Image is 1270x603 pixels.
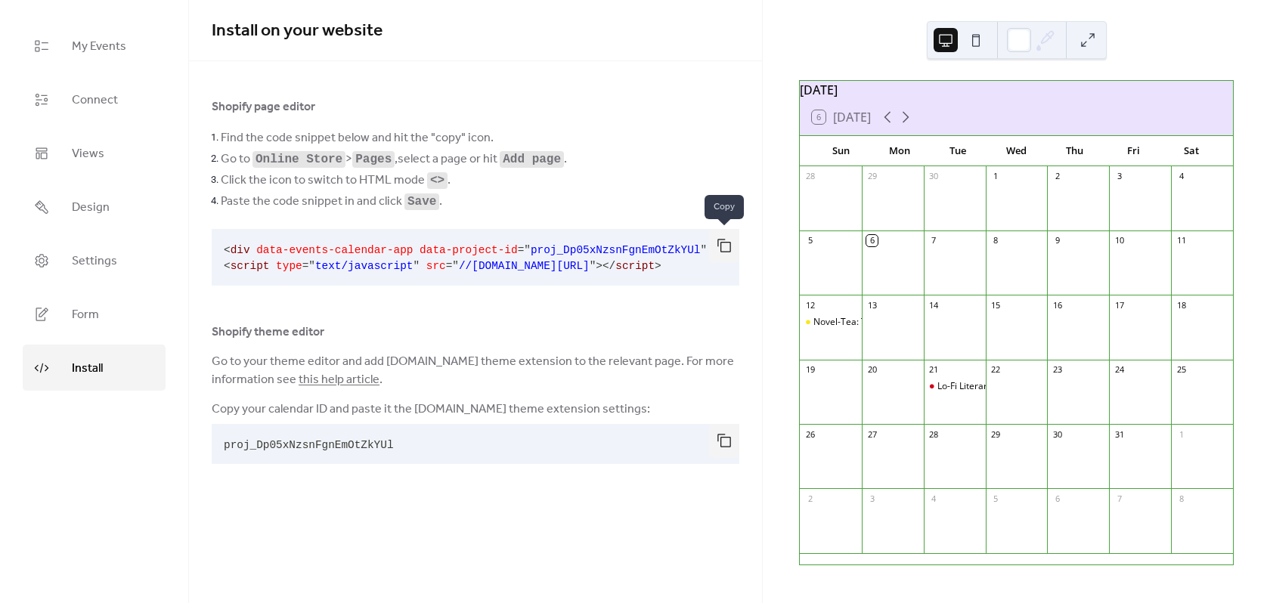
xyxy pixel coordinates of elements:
[446,260,453,272] span: =
[1176,493,1187,504] div: 8
[1104,136,1162,166] div: Fri
[804,364,816,376] div: 19
[72,249,117,273] span: Settings
[1176,299,1187,311] div: 18
[212,98,315,116] span: Shopify page editor
[813,316,965,329] div: Novel-Tea: The Butterfly Pea Edition
[299,368,379,391] a: this help article
[800,81,1233,99] div: [DATE]
[1114,171,1125,182] div: 3
[1052,171,1063,182] div: 2
[72,35,126,58] span: My Events
[420,244,518,256] span: data-project-id
[23,76,166,122] a: Connect
[804,171,816,182] div: 28
[990,364,1002,376] div: 22
[1052,299,1063,311] div: 16
[1114,493,1125,504] div: 7
[531,244,701,256] span: proj_Dp05xNzsnFgnEmOtZkYUl
[990,171,1002,182] div: 1
[1052,364,1063,376] div: 23
[1176,364,1187,376] div: 25
[804,493,816,504] div: 2
[221,172,451,190] span: Click the icon to switch to HTML mode .
[72,357,103,380] span: Install
[413,260,420,272] span: "
[655,260,661,272] span: >
[615,260,655,272] span: script
[1114,364,1125,376] div: 24
[23,23,166,69] a: My Events
[804,299,816,311] div: 12
[231,260,270,272] span: script
[72,196,110,219] span: Design
[221,150,567,169] span: Go to > , select a page or hit .
[430,174,444,187] code: <>
[23,237,166,283] a: Settings
[990,235,1002,246] div: 8
[452,260,459,272] span: "
[1052,493,1063,504] div: 6
[928,171,940,182] div: 30
[23,345,166,391] a: Install
[928,428,940,440] div: 28
[256,153,342,166] code: Online Store
[700,244,707,256] span: "
[804,235,816,246] div: 5
[212,14,383,48] span: Install on your website
[426,260,446,272] span: src
[221,193,442,211] span: Paste the code snippet in and click .
[503,153,561,166] code: Add page
[937,380,1101,393] div: Lo-Fi Literary Lounge Monthly Meet-Up
[72,303,99,326] span: Form
[928,493,940,504] div: 4
[596,260,602,272] span: >
[1052,235,1063,246] div: 9
[870,136,928,166] div: Mon
[866,493,878,504] div: 3
[355,153,392,166] code: Pages
[990,428,1002,440] div: 29
[1163,136,1221,166] div: Sat
[23,184,166,230] a: Design
[1114,428,1125,440] div: 31
[928,364,940,376] div: 21
[1176,428,1187,440] div: 1
[308,260,315,272] span: "
[302,260,309,272] span: =
[212,323,324,342] span: Shopify theme editor
[928,235,940,246] div: 7
[221,129,494,147] span: Find the code snippet below and hit the "copy" icon.
[928,299,940,311] div: 14
[1045,136,1104,166] div: Thu
[866,235,878,246] div: 6
[866,364,878,376] div: 20
[590,260,596,272] span: "
[72,88,118,112] span: Connect
[990,299,1002,311] div: 15
[276,260,302,272] span: type
[804,428,816,440] div: 26
[1176,171,1187,182] div: 4
[224,260,231,272] span: <
[256,244,413,256] span: data-events-calendar-app
[924,380,986,393] div: Lo-Fi Literary Lounge Monthly Meet-Up
[1114,299,1125,311] div: 17
[602,260,615,272] span: </
[866,171,878,182] div: 29
[1114,235,1125,246] div: 10
[224,439,394,451] span: proj_Dp05xNzsnFgnEmOtZkYUl
[524,244,531,256] span: "
[315,260,414,272] span: text/javascript
[800,316,862,329] div: Novel-Tea: The Butterfly Pea Edition
[212,353,739,389] span: Go to your theme editor and add [DOMAIN_NAME] theme extension to the relevant page. For more info...
[407,195,436,209] code: Save
[987,136,1045,166] div: Wed
[23,291,166,337] a: Form
[866,299,878,311] div: 13
[459,260,590,272] span: //[DOMAIN_NAME][URL]
[866,428,878,440] div: 27
[224,244,231,256] span: <
[212,400,650,419] span: Copy your calendar ID and paste it the [DOMAIN_NAME] theme extension settings:
[72,142,104,165] span: Views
